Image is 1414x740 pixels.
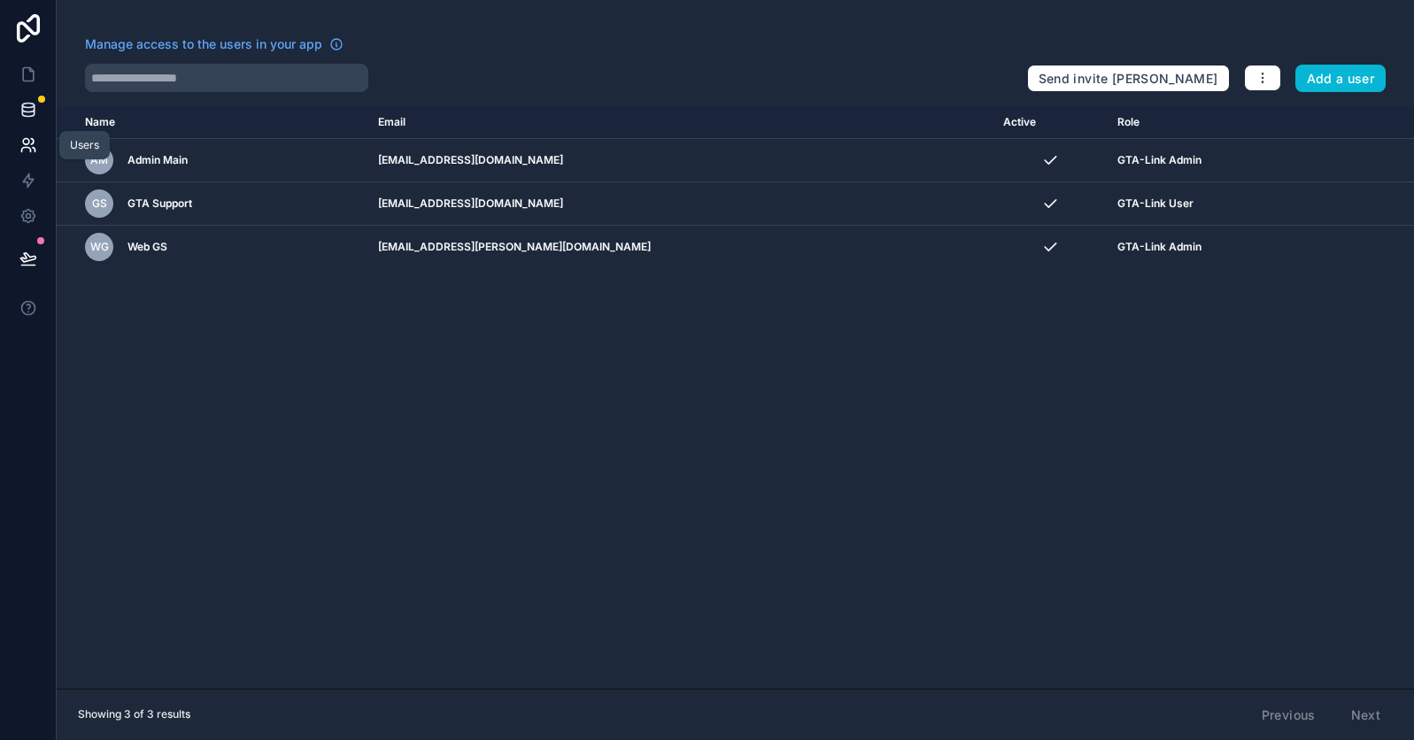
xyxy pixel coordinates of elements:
[127,153,188,167] span: Admin Main
[1295,65,1387,93] button: Add a user
[367,139,993,182] td: [EMAIL_ADDRESS][DOMAIN_NAME]
[70,138,99,152] div: Users
[1027,65,1230,93] button: Send invite [PERSON_NAME]
[1107,106,1331,139] th: Role
[127,240,167,254] span: Web GS
[57,106,1414,689] div: scrollable content
[85,35,344,53] a: Manage access to the users in your app
[90,153,108,167] span: AM
[367,226,993,269] td: [EMAIL_ADDRESS][PERSON_NAME][DOMAIN_NAME]
[57,106,367,139] th: Name
[367,106,993,139] th: Email
[127,197,192,211] span: GTA Support
[90,240,109,254] span: WG
[85,35,322,53] span: Manage access to the users in your app
[78,707,190,721] span: Showing 3 of 3 results
[1117,153,1202,167] span: GTA-Link Admin
[367,182,993,226] td: [EMAIL_ADDRESS][DOMAIN_NAME]
[1117,197,1194,211] span: GTA-Link User
[1117,240,1202,254] span: GTA-Link Admin
[993,106,1108,139] th: Active
[92,197,107,211] span: GS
